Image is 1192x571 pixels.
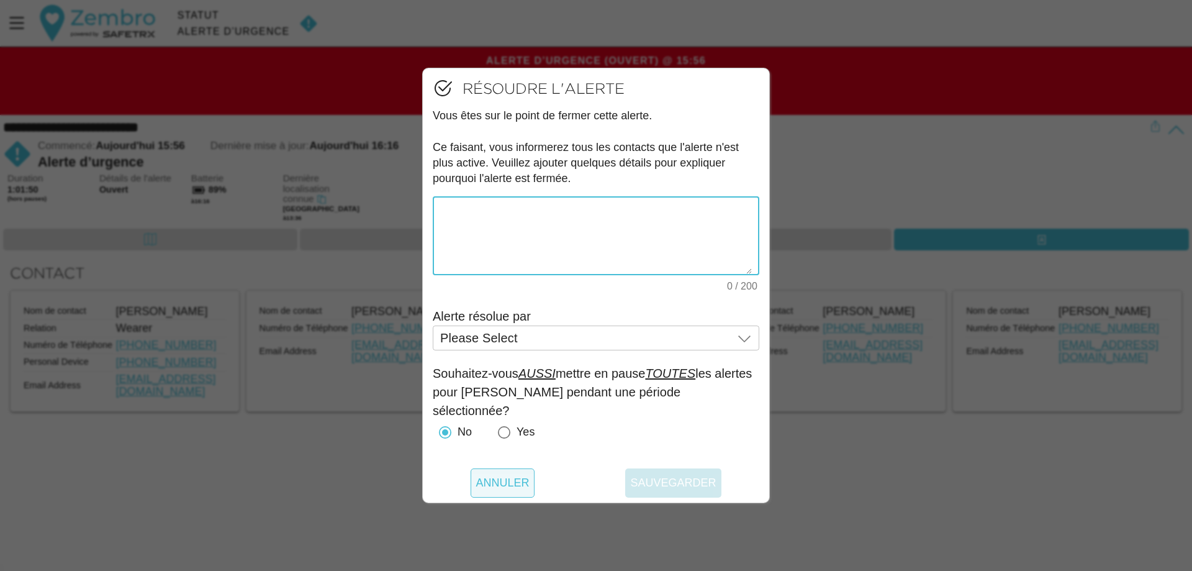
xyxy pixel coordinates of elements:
[463,79,625,98] span: Résoudre l'alerte
[722,281,757,291] div: 0 / 200
[630,468,716,497] span: Sauvegarder
[440,198,752,274] textarea: 0 / 200
[517,425,535,439] div: Yes
[433,108,759,186] p: Vous êtes sur le point de fermer cette alerte. Ce faisant, vous informerez tous les contacts que ...
[645,367,695,380] u: TOUTES
[440,332,518,344] span: Please Select
[433,367,752,418] label: Souhaitez-vous mettre en pause les alertes pour [PERSON_NAME] pendant une période sélectionnée?
[433,309,531,323] label: Alerte résolue par
[476,468,529,497] span: Annuler
[518,367,556,380] u: AUSSI
[458,425,472,439] div: No
[625,468,721,497] button: Sauvegarder
[471,468,534,497] button: Annuler
[433,420,472,445] div: No
[492,420,535,445] div: Yes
